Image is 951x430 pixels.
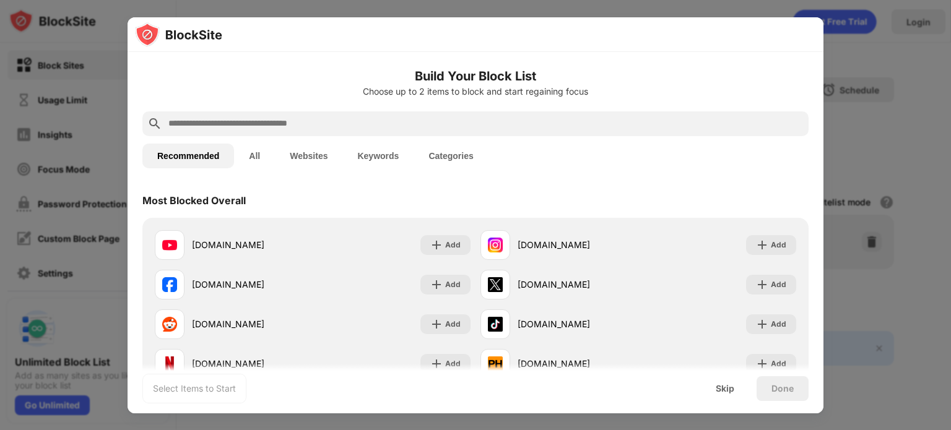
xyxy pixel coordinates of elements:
[414,144,488,168] button: Categories
[445,358,461,370] div: Add
[716,384,734,393] div: Skip
[488,317,503,332] img: favicons
[518,357,638,370] div: [DOMAIN_NAME]
[275,144,342,168] button: Websites
[771,384,794,393] div: Done
[162,356,177,371] img: favicons
[518,317,638,330] div: [DOMAIN_NAME]
[445,239,461,251] div: Add
[445,278,461,291] div: Add
[488,238,503,252] img: favicons
[192,278,313,291] div: [DOMAIN_NAME]
[234,144,275,168] button: All
[147,116,162,131] img: search.svg
[771,358,786,370] div: Add
[518,238,638,251] div: [DOMAIN_NAME]
[142,87,809,97] div: Choose up to 2 items to block and start regaining focus
[488,356,503,371] img: favicons
[192,317,313,330] div: [DOMAIN_NAME]
[142,194,246,207] div: Most Blocked Overall
[445,318,461,330] div: Add
[153,382,236,395] div: Select Items to Start
[771,318,786,330] div: Add
[162,277,177,292] img: favicons
[771,239,786,251] div: Add
[162,238,177,252] img: favicons
[518,278,638,291] div: [DOMAIN_NAME]
[162,317,177,332] img: favicons
[142,67,809,85] h6: Build Your Block List
[342,144,414,168] button: Keywords
[488,277,503,292] img: favicons
[192,357,313,370] div: [DOMAIN_NAME]
[142,144,234,168] button: Recommended
[192,238,313,251] div: [DOMAIN_NAME]
[135,22,222,47] img: logo-blocksite.svg
[771,278,786,291] div: Add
